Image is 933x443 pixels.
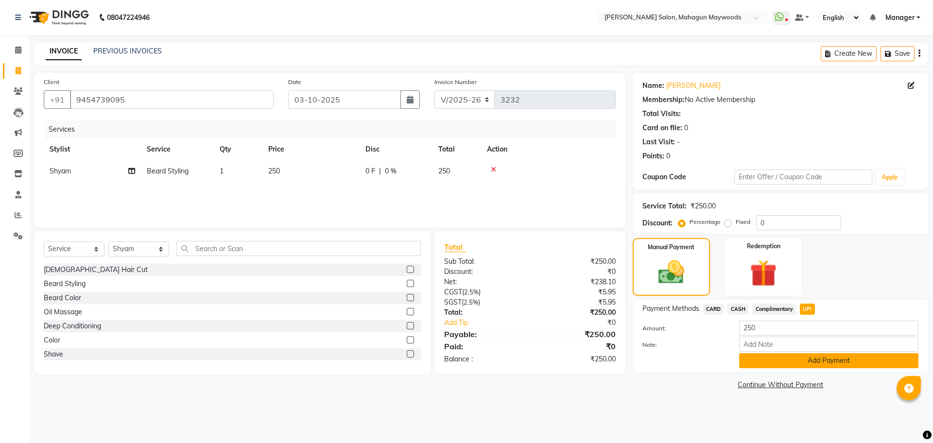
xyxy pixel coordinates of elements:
span: CGST [444,288,462,296]
img: _cash.svg [650,257,692,287]
label: Note: [635,341,732,349]
div: ₹5.95 [530,297,622,307]
div: Paid: [437,341,530,352]
div: Last Visit: [642,137,675,147]
label: Manual Payment [648,243,694,252]
th: Price [262,138,360,160]
div: Total Visits: [642,109,681,119]
label: Date [288,78,301,86]
div: Beard Color [44,293,81,303]
input: Add Note [739,337,918,352]
button: +91 [44,90,71,109]
div: Total: [437,307,530,318]
div: - [677,137,680,147]
label: Percentage [690,218,721,226]
div: ₹0 [545,318,622,328]
th: Service [141,138,214,160]
th: Action [481,138,616,160]
input: Amount [739,321,918,336]
span: 250 [268,167,280,175]
div: ₹250.00 [530,256,622,267]
span: UPI [800,304,815,315]
div: ₹250.00 [530,354,622,364]
span: Shyam [50,167,71,175]
div: ₹250.00 [691,201,716,211]
div: Coupon Code [642,172,734,182]
a: Continue Without Payment [635,380,926,390]
div: ( ) [437,287,530,297]
label: Client [44,78,59,86]
input: Search or Scan [176,241,421,256]
span: CASH [727,304,748,315]
div: Discount: [642,218,673,228]
div: No Active Membership [642,95,918,105]
div: Services [45,120,623,138]
div: Payable: [437,328,530,340]
div: Shave [44,349,63,359]
div: ₹0 [530,267,622,277]
div: Service Total: [642,201,687,211]
span: SGST [444,298,462,307]
span: Total [444,242,466,252]
div: Card on file: [642,123,682,133]
div: Points: [642,151,664,161]
input: Search by Name/Mobile/Email/Code [70,90,274,109]
span: | [379,166,381,176]
span: 0 F [365,166,375,176]
a: INVOICE [46,43,82,60]
button: Create New [821,46,877,61]
a: [PERSON_NAME] [666,81,721,91]
span: 1 [220,167,224,175]
label: Amount: [635,324,732,333]
img: _gift.svg [742,256,785,290]
input: Enter Offer / Coupon Code [734,170,872,185]
div: 0 [666,151,670,161]
div: Beard Styling [44,279,86,289]
th: Stylist [44,138,141,160]
span: 0 % [385,166,397,176]
th: Disc [360,138,432,160]
b: 08047224946 [107,4,150,31]
img: logo [25,4,91,31]
div: Net: [437,277,530,287]
span: Manager [885,13,915,23]
div: Balance : [437,354,530,364]
div: Name: [642,81,664,91]
div: ₹0 [530,341,622,352]
span: 2.5% [464,298,478,306]
a: PREVIOUS INVOICES [93,47,162,55]
span: Beard Styling [147,167,189,175]
div: ( ) [437,297,530,307]
th: Qty [214,138,262,160]
button: Apply [876,170,904,185]
div: Deep Conditioning [44,321,101,331]
div: Oil Massage [44,307,82,317]
span: 2.5% [464,288,479,296]
button: Add Payment [739,353,918,368]
span: CARD [703,304,724,315]
span: 250 [438,167,450,175]
div: ₹250.00 [530,307,622,318]
span: Payment Methods [642,304,699,314]
div: [DEMOGRAPHIC_DATA] Hair Cut [44,265,148,275]
div: Color [44,335,60,345]
button: Save [881,46,915,61]
label: Invoice Number [434,78,477,86]
label: Fixed [736,218,750,226]
div: 0 [684,123,688,133]
a: Add Tip [437,318,545,328]
div: ₹238.10 [530,277,622,287]
div: Discount: [437,267,530,277]
div: ₹250.00 [530,328,622,340]
div: ₹5.95 [530,287,622,297]
th: Total [432,138,481,160]
span: Complimentary [752,304,796,315]
div: Sub Total: [437,256,530,267]
div: Membership: [642,95,685,105]
label: Redemption [747,242,780,251]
